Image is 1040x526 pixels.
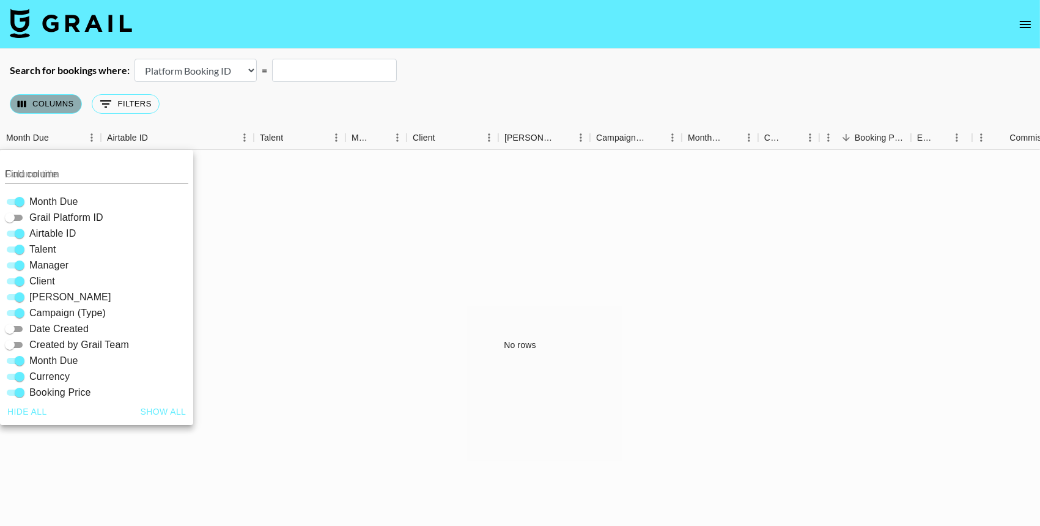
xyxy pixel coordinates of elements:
button: Menu [819,128,838,147]
div: Booking Price [855,126,905,150]
div: Expenses: Remove Commission? [917,126,934,150]
span: Month Due [29,194,78,209]
button: Menu [388,128,407,147]
button: open drawer [1013,12,1038,37]
span: Created by Grail Team [29,338,129,352]
button: Sort [555,129,572,146]
button: Menu [972,128,990,147]
span: Currency [29,369,70,384]
div: Month Due [688,126,723,150]
button: Sort [784,129,801,146]
button: Menu [740,128,758,147]
div: Client [407,126,498,150]
div: Airtable ID [101,126,254,150]
div: Campaign (Type) [596,126,646,150]
button: Sort [371,129,388,146]
button: Sort [49,129,66,146]
span: Manager [29,258,68,273]
button: Menu [572,128,590,147]
div: Booking Price [819,126,911,150]
button: Menu [663,128,682,147]
span: Airtable ID [29,226,76,241]
button: Menu [327,128,345,147]
div: Manager [352,126,371,150]
span: Date Created [29,322,89,336]
span: Campaign (Type) [29,306,106,320]
div: Month Due [6,126,49,150]
div: Client [413,126,435,150]
button: Show filters [92,94,160,114]
span: Month Due [29,354,78,368]
button: Menu [801,128,819,147]
div: Currency [764,126,784,150]
span: [PERSON_NAME] [29,290,111,305]
div: Booker [498,126,590,150]
div: [PERSON_NAME] [504,126,555,150]
div: Month Due [682,126,758,150]
button: Menu [83,128,101,147]
span: Talent [29,242,56,257]
img: Grail Talent [10,9,132,38]
button: Menu [948,128,966,147]
button: Sort [148,129,165,146]
span: Client [29,274,55,289]
span: Booking Price [29,385,91,400]
button: Show all [136,401,191,423]
div: = [262,64,267,76]
div: Manager [345,126,407,150]
button: Sort [992,129,1009,146]
button: Sort [435,129,452,146]
button: Select columns [10,94,82,114]
button: Sort [838,129,855,146]
button: Sort [723,129,740,146]
button: Hide all [2,401,52,423]
button: Sort [283,129,300,146]
div: Talent [254,126,345,150]
div: Talent [260,126,283,150]
div: Expenses: Remove Commission? [911,126,972,150]
button: Sort [934,129,951,146]
div: Campaign (Type) [590,126,682,150]
div: Currency [758,126,819,150]
button: Sort [646,129,663,146]
button: Menu [235,128,254,147]
button: Menu [480,128,498,147]
span: Grail Platform ID [29,210,103,225]
div: Search for bookings where: [10,64,130,76]
input: Column title [5,165,188,184]
div: Airtable ID [107,126,148,150]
